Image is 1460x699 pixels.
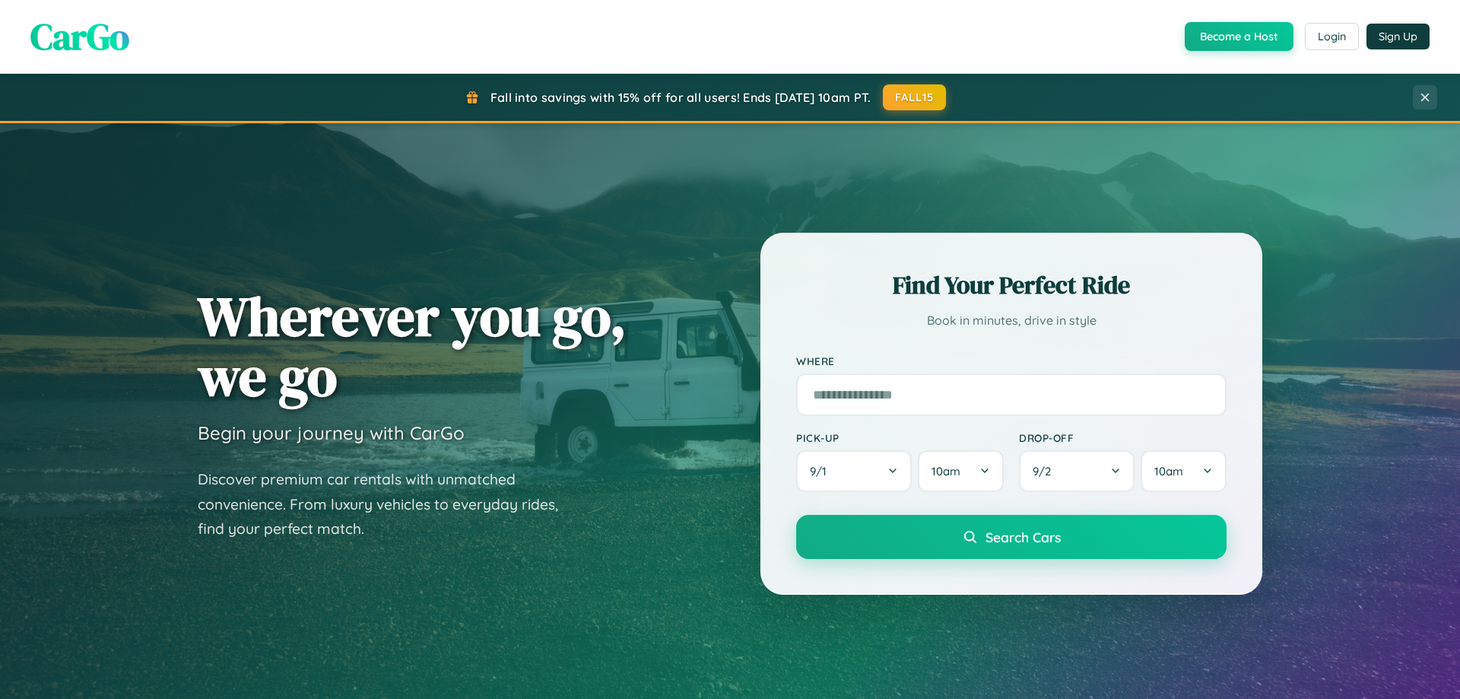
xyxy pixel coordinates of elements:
[796,431,1004,444] label: Pick-up
[883,84,947,110] button: FALL15
[810,464,834,478] span: 9 / 1
[796,268,1227,302] h2: Find Your Perfect Ride
[796,354,1227,367] label: Where
[1019,450,1135,492] button: 9/2
[796,515,1227,559] button: Search Cars
[1033,464,1058,478] span: 9 / 2
[198,286,627,406] h1: Wherever you go, we go
[1154,464,1183,478] span: 10am
[985,529,1061,545] span: Search Cars
[796,450,912,492] button: 9/1
[1305,23,1359,50] button: Login
[1019,431,1227,444] label: Drop-off
[30,11,129,62] span: CarGo
[932,464,960,478] span: 10am
[490,90,871,105] span: Fall into savings with 15% off for all users! Ends [DATE] 10am PT.
[1141,450,1227,492] button: 10am
[1366,24,1430,49] button: Sign Up
[198,467,578,542] p: Discover premium car rentals with unmatched convenience. From luxury vehicles to everyday rides, ...
[198,421,465,444] h3: Begin your journey with CarGo
[1185,22,1293,51] button: Become a Host
[918,450,1004,492] button: 10am
[796,310,1227,332] p: Book in minutes, drive in style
